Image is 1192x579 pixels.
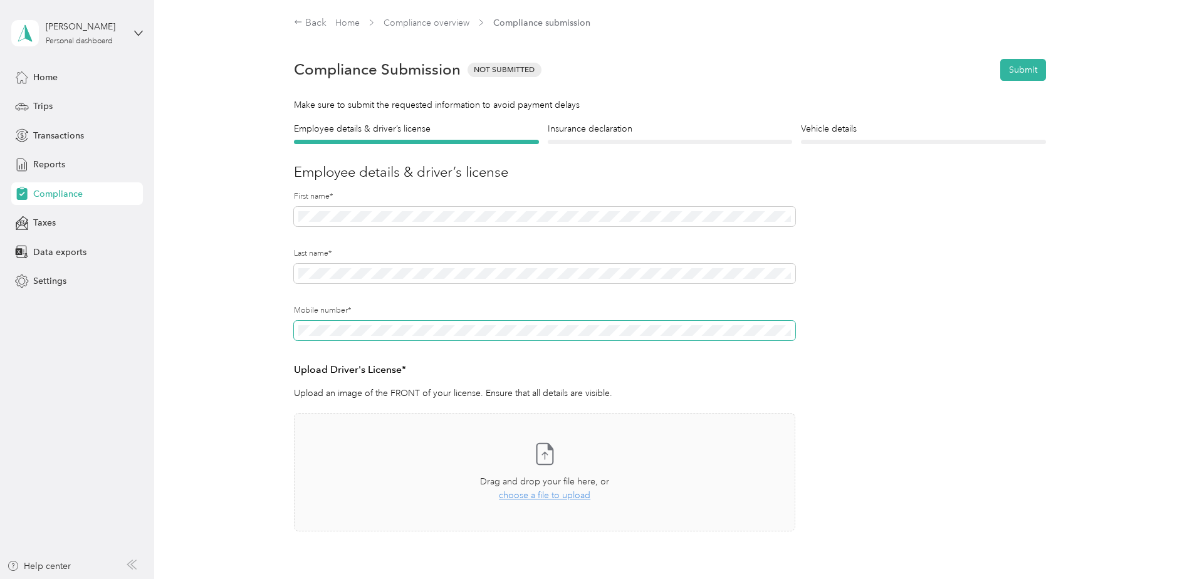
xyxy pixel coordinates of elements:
[1122,509,1192,579] iframe: Everlance-gr Chat Button Frame
[294,162,1046,182] h3: Employee details & driver’s license
[33,71,58,84] span: Home
[46,38,113,45] div: Personal dashboard
[1000,59,1046,81] button: Submit
[294,122,539,135] h4: Employee details & driver’s license
[294,61,461,78] h1: Compliance Submission
[33,274,66,288] span: Settings
[480,476,609,487] span: Drag and drop your file here, or
[294,16,327,31] div: Back
[33,158,65,171] span: Reports
[46,20,124,33] div: [PERSON_NAME]
[33,246,86,259] span: Data exports
[468,63,541,77] span: Not Submitted
[33,129,84,142] span: Transactions
[499,490,590,501] span: choose a file to upload
[294,362,795,378] h3: Upload Driver's License*
[548,122,793,135] h4: Insurance declaration
[801,122,1046,135] h4: Vehicle details
[7,560,71,573] button: Help center
[294,98,1046,112] div: Make sure to submit the requested information to avoid payment delays
[295,414,795,531] span: Drag and drop your file here, orchoose a file to upload
[294,248,795,259] label: Last name*
[294,191,795,202] label: First name*
[384,18,469,28] a: Compliance overview
[294,305,795,316] label: Mobile number*
[294,387,795,400] p: Upload an image of the FRONT of your license. Ensure that all details are visible.
[33,187,83,201] span: Compliance
[335,18,360,28] a: Home
[493,16,590,29] span: Compliance submission
[33,216,56,229] span: Taxes
[33,100,53,113] span: Trips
